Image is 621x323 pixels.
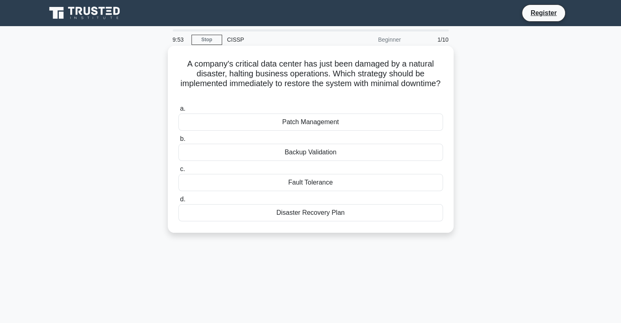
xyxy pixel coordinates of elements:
[180,196,185,203] span: d.
[178,174,443,191] div: Fault Tolerance
[178,114,443,131] div: Patch Management
[180,105,185,112] span: a.
[406,31,454,48] div: 1/10
[525,8,561,18] a: Register
[168,31,191,48] div: 9:53
[334,31,406,48] div: Beginner
[180,165,185,172] span: c.
[178,59,444,99] h5: A company's critical data center has just been damaged by a natural disaster, halting business op...
[222,31,334,48] div: CISSP
[191,35,222,45] a: Stop
[178,204,443,221] div: Disaster Recovery Plan
[178,144,443,161] div: Backup Validation
[180,135,185,142] span: b.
